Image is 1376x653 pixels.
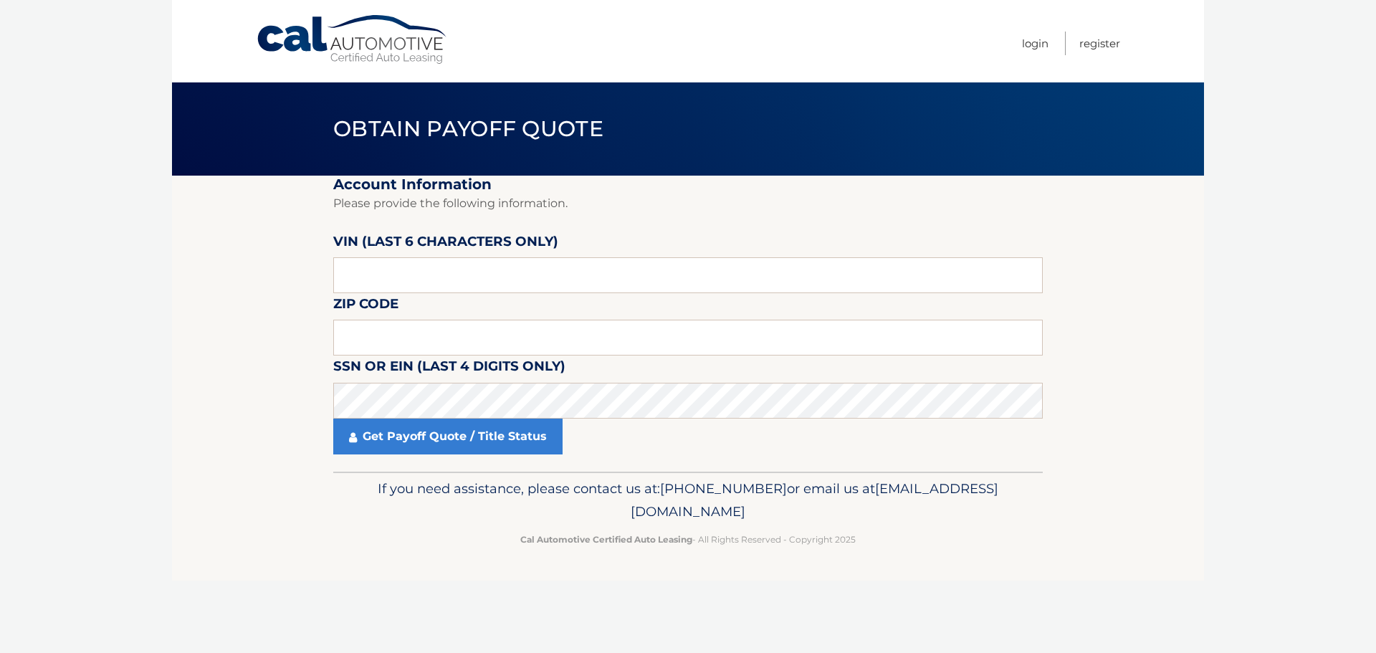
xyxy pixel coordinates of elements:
p: If you need assistance, please contact us at: or email us at [343,477,1033,523]
a: Cal Automotive [256,14,449,65]
label: Zip Code [333,293,398,320]
a: Register [1079,32,1120,55]
a: Get Payoff Quote / Title Status [333,419,563,454]
strong: Cal Automotive Certified Auto Leasing [520,534,692,545]
p: - All Rights Reserved - Copyright 2025 [343,532,1033,547]
label: VIN (last 6 characters only) [333,231,558,257]
span: Obtain Payoff Quote [333,115,603,142]
p: Please provide the following information. [333,194,1043,214]
a: Login [1022,32,1048,55]
span: [PHONE_NUMBER] [660,480,787,497]
label: SSN or EIN (last 4 digits only) [333,356,565,382]
h2: Account Information [333,176,1043,194]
